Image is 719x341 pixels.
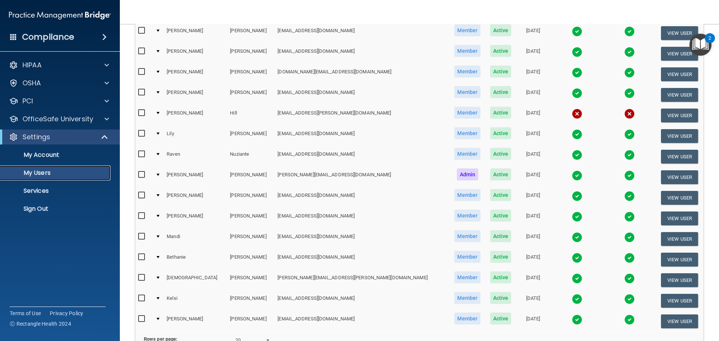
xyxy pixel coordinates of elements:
[572,232,582,243] img: tick.e7d51cea.svg
[227,249,274,270] td: [PERSON_NAME]
[227,43,274,64] td: [PERSON_NAME]
[274,229,449,249] td: [EMAIL_ADDRESS][DOMAIN_NAME]
[227,311,274,331] td: [PERSON_NAME]
[227,23,274,43] td: [PERSON_NAME]
[490,66,512,77] span: Active
[572,109,582,119] img: cross.ca9f0e7f.svg
[624,294,635,304] img: tick.e7d51cea.svg
[274,208,449,229] td: [EMAIL_ADDRESS][DOMAIN_NAME]
[454,189,480,201] span: Member
[5,205,107,213] p: Sign Out
[624,88,635,98] img: tick.e7d51cea.svg
[22,97,33,106] p: PCI
[454,230,480,242] span: Member
[661,47,698,61] button: View User
[661,211,698,225] button: View User
[572,294,582,304] img: tick.e7d51cea.svg
[227,290,274,311] td: [PERSON_NAME]
[274,64,449,85] td: [DOMAIN_NAME][EMAIL_ADDRESS][DOMAIN_NAME]
[572,129,582,140] img: tick.e7d51cea.svg
[164,270,227,290] td: [DEMOGRAPHIC_DATA]
[22,32,74,42] h4: Compliance
[164,23,227,43] td: [PERSON_NAME]
[22,115,93,124] p: OfficeSafe University
[516,43,550,64] td: [DATE]
[227,188,274,208] td: [PERSON_NAME]
[5,187,107,195] p: Services
[490,210,512,222] span: Active
[227,85,274,105] td: [PERSON_NAME]
[490,24,512,36] span: Active
[490,292,512,304] span: Active
[490,148,512,160] span: Active
[624,26,635,37] img: tick.e7d51cea.svg
[516,64,550,85] td: [DATE]
[661,26,698,40] button: View User
[454,292,480,304] span: Member
[227,208,274,229] td: [PERSON_NAME]
[9,97,109,106] a: PCI
[274,188,449,208] td: [EMAIL_ADDRESS][DOMAIN_NAME]
[164,229,227,249] td: Mandi
[572,253,582,263] img: tick.e7d51cea.svg
[490,168,512,180] span: Active
[274,105,449,126] td: [EMAIL_ADDRESS][PERSON_NAME][DOMAIN_NAME]
[454,313,480,325] span: Member
[490,251,512,263] span: Active
[164,126,227,146] td: Lily
[454,66,480,77] span: Member
[624,109,635,119] img: cross.ca9f0e7f.svg
[624,253,635,263] img: tick.e7d51cea.svg
[661,129,698,143] button: View User
[516,270,550,290] td: [DATE]
[164,167,227,188] td: [PERSON_NAME]
[454,251,480,263] span: Member
[22,133,50,141] p: Settings
[624,150,635,160] img: tick.e7d51cea.svg
[274,249,449,270] td: [EMAIL_ADDRESS][DOMAIN_NAME]
[227,146,274,167] td: Nuziante
[457,168,479,180] span: Admin
[572,47,582,57] img: tick.e7d51cea.svg
[516,249,550,270] td: [DATE]
[624,314,635,325] img: tick.e7d51cea.svg
[164,208,227,229] td: [PERSON_NAME]
[624,129,635,140] img: tick.e7d51cea.svg
[661,314,698,328] button: View User
[661,191,698,205] button: View User
[227,167,274,188] td: [PERSON_NAME]
[164,290,227,311] td: Kelsi
[661,253,698,267] button: View User
[490,313,512,325] span: Active
[624,273,635,284] img: tick.e7d51cea.svg
[490,107,512,119] span: Active
[661,150,698,164] button: View User
[454,210,480,222] span: Member
[9,8,111,23] img: PMB logo
[5,169,107,177] p: My Users
[661,88,698,102] button: View User
[661,170,698,184] button: View User
[572,67,582,78] img: tick.e7d51cea.svg
[454,107,480,119] span: Member
[661,67,698,81] button: View User
[164,85,227,105] td: [PERSON_NAME]
[164,43,227,64] td: [PERSON_NAME]
[516,23,550,43] td: [DATE]
[50,310,84,317] a: Privacy Policy
[454,127,480,139] span: Member
[661,109,698,122] button: View User
[164,311,227,331] td: [PERSON_NAME]
[454,86,480,98] span: Member
[454,271,480,283] span: Member
[274,43,449,64] td: [EMAIL_ADDRESS][DOMAIN_NAME]
[274,167,449,188] td: [PERSON_NAME][EMAIL_ADDRESS][DOMAIN_NAME]
[572,150,582,160] img: tick.e7d51cea.svg
[516,311,550,331] td: [DATE]
[516,126,550,146] td: [DATE]
[516,167,550,188] td: [DATE]
[227,270,274,290] td: [PERSON_NAME]
[164,64,227,85] td: [PERSON_NAME]
[10,310,41,317] a: Terms of Use
[516,208,550,229] td: [DATE]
